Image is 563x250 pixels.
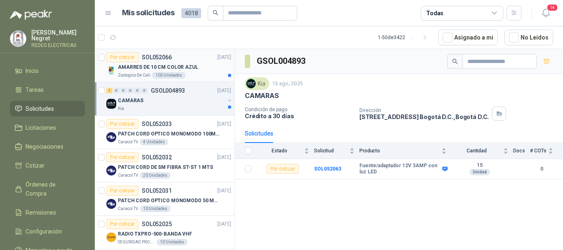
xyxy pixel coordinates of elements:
[530,143,563,159] th: # COTs
[245,77,269,90] div: Kia
[26,66,39,75] span: Inicio
[245,107,353,112] p: Condición de pago
[157,239,188,245] div: 10 Unidades
[118,172,138,179] p: Caracol TV
[31,43,85,48] p: REDES ELECTRICAS
[10,205,85,220] a: Remisiones
[10,139,85,154] a: Negociaciones
[140,139,168,145] div: 4 Unidades
[217,120,231,128] p: [DATE]
[106,232,116,242] img: Company Logo
[272,80,303,88] p: 13 ago, 2025
[217,187,231,195] p: [DATE]
[504,30,553,45] button: No Leídos
[217,87,231,95] p: [DATE]
[10,82,85,98] a: Tareas
[452,58,458,64] span: search
[106,132,116,142] img: Company Logo
[359,113,489,120] p: [STREET_ADDRESS] Bogotá D.C. , Bogotá D.C.
[10,158,85,173] a: Cotizar
[26,123,56,132] span: Licitaciones
[245,91,279,100] p: CAMARAS
[152,72,185,79] div: 100 Unidades
[106,219,138,229] div: Por cotizar
[213,10,218,16] span: search
[257,55,307,68] h3: GSOL004893
[118,63,198,71] p: AMARRES DE 10 CM COLOR AZUL
[151,88,185,93] p: GSOL004893
[469,169,490,175] div: Unidad
[106,199,116,209] img: Company Logo
[106,52,138,62] div: Por cotizar
[142,154,172,160] p: SOL052032
[547,4,558,12] span: 14
[359,163,440,175] b: Fuente/adaptador 12V 3AMP con luz LED
[106,166,116,175] img: Company Logo
[142,121,172,127] p: SOL052033
[26,208,56,217] span: Remisiones
[31,30,85,41] p: [PERSON_NAME] Negret
[378,31,432,44] div: 1 - 50 de 3422
[118,239,155,245] p: SEGURIDAD PROVISER LTDA
[106,65,116,75] img: Company Logo
[26,85,44,94] span: Tareas
[26,104,54,113] span: Solicitudes
[142,221,172,227] p: SOL052025
[256,143,314,159] th: Estado
[118,206,138,212] p: Caracol TV
[246,79,256,88] img: Company Logo
[106,186,138,196] div: Por cotizar
[245,112,353,119] p: Crédito a 30 días
[451,143,513,159] th: Cantidad
[513,143,530,159] th: Docs
[217,220,231,228] p: [DATE]
[538,6,553,21] button: 14
[181,8,201,18] span: 4018
[10,63,85,79] a: Inicio
[106,99,116,109] img: Company Logo
[122,7,175,19] h1: Mis solicitudes
[118,197,221,205] p: PATCH CORD OPTICO MONOMODO 50 MTS
[142,54,172,60] p: SOL052066
[141,88,148,93] div: 0
[267,164,299,174] div: Por cotizar
[95,149,235,182] a: Por cotizarSOL052032[DATE] Company LogoPATCH CORD DE SM FIBRA ST-ST 1 MTSCaracol TV20 Unidades
[26,227,62,236] span: Configuración
[426,9,443,18] div: Todas
[359,143,451,159] th: Producto
[10,177,85,201] a: Órdenes de Compra
[118,97,143,105] p: CAMARAS
[118,164,213,171] p: PATCH CORD DE SM FIBRA ST-ST 1 MTS
[10,101,85,117] a: Solicitudes
[142,188,172,194] p: SOL052031
[530,148,547,154] span: # COTs
[530,165,553,173] b: 0
[359,148,440,154] span: Producto
[118,230,192,238] p: RADIO TXPRO-500-BANDA VHF
[118,130,221,138] p: PATCH CORD OPTICO MONOMODO 100MTS
[10,10,52,20] img: Logo peakr
[120,88,127,93] div: 0
[245,129,273,138] div: Solicitudes
[26,161,45,170] span: Cotizar
[10,224,85,239] a: Configuración
[95,116,235,149] a: Por cotizarSOL052033[DATE] Company LogoPATCH CORD OPTICO MONOMODO 100MTSCaracol TV4 Unidades
[438,30,498,45] button: Asignado a mi
[140,206,171,212] div: 10 Unidades
[118,105,124,112] p: Kia
[118,72,150,79] p: Zoologico De Cali
[95,49,235,82] a: Por cotizarSOL052066[DATE] Company LogoAMARRES DE 10 CM COLOR AZULZoologico De Cali100 Unidades
[314,148,348,154] span: Solicitud
[118,139,138,145] p: Caracol TV
[106,152,138,162] div: Por cotizar
[217,54,231,61] p: [DATE]
[359,107,489,113] p: Dirección
[314,166,341,172] a: SOL052063
[26,180,77,198] span: Órdenes de Compra
[314,143,359,159] th: Solicitud
[113,88,120,93] div: 0
[10,31,26,47] img: Company Logo
[26,142,63,151] span: Negociaciones
[140,172,171,179] div: 20 Unidades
